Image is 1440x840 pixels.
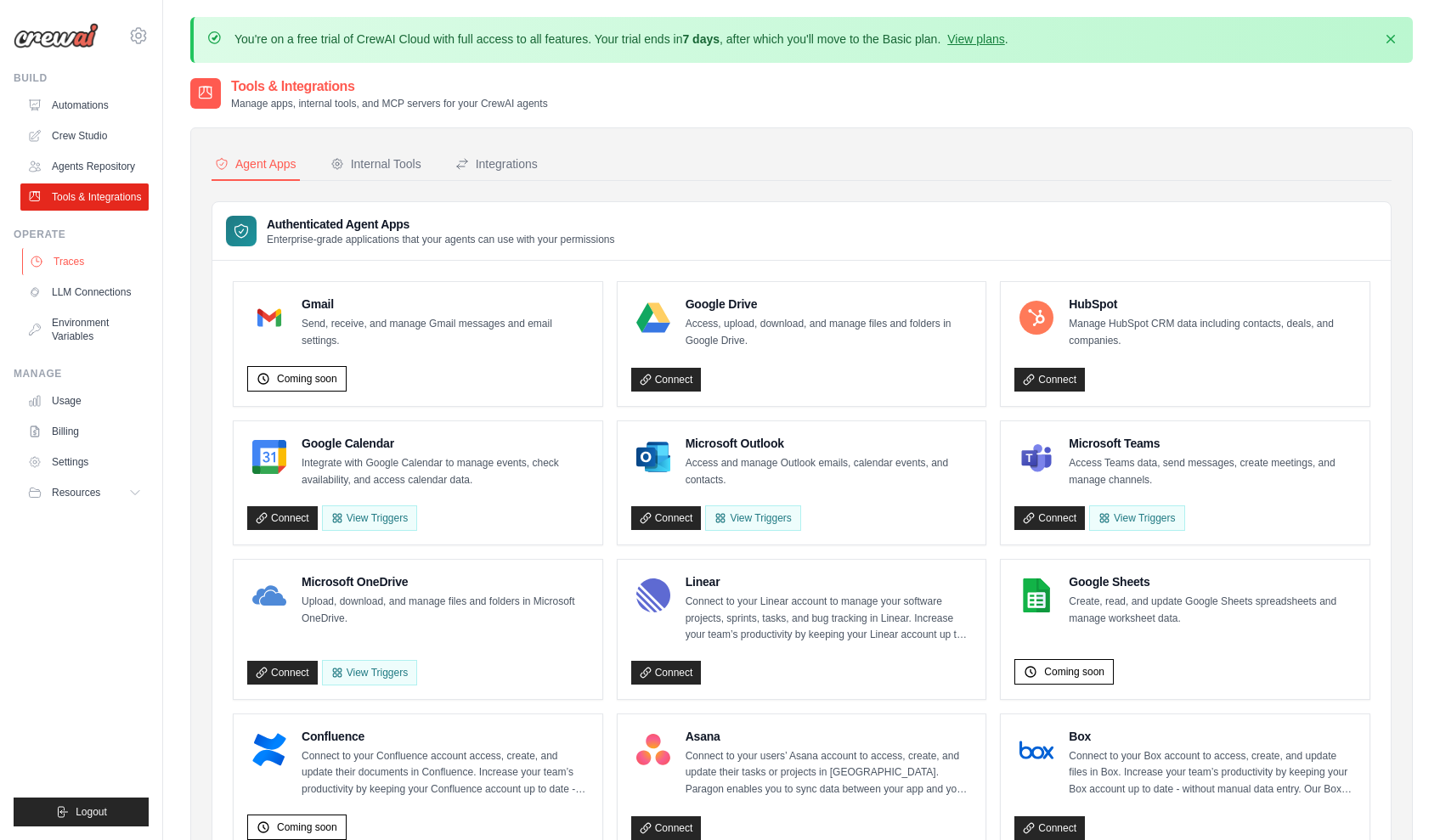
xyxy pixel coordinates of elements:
span: Coming soon [1044,665,1104,679]
p: You're on a free trial of CrewAI Cloud with full access to all features. Your trial ends in , aft... [234,31,1008,48]
h4: Google Sheets [1069,573,1356,590]
div: Build [14,71,149,85]
a: Connect [1014,816,1085,840]
img: Linear Logo [636,578,670,612]
h4: Google Drive [686,296,973,313]
button: Resources [20,479,149,506]
img: Logo [14,23,99,48]
img: Microsoft OneDrive Logo [252,578,286,612]
p: Connect to your Confluence account access, create, and update their documents in Confluence. Incr... [302,748,589,798]
img: Gmail Logo [252,301,286,335]
button: Integrations [452,149,541,181]
p: Connect to your users’ Asana account to access, create, and update their tasks or projects in [GE... [686,748,973,798]
div: Internal Tools [330,155,421,172]
p: Manage HubSpot CRM data including contacts, deals, and companies. [1069,316,1356,349]
p: Send, receive, and manage Gmail messages and email settings. [302,316,589,349]
a: View plans [947,32,1004,46]
p: Create, read, and update Google Sheets spreadsheets and manage worksheet data. [1069,594,1356,627]
h4: Microsoft OneDrive [302,573,589,590]
span: Resources [52,486,100,499]
a: Connect [1014,506,1085,530]
a: Settings [20,448,149,476]
div: Operate [14,228,149,241]
h3: Authenticated Agent Apps [267,216,615,233]
span: Coming soon [277,820,337,834]
button: Agent Apps [212,149,300,181]
h4: Asana [686,728,973,745]
a: Traces [22,248,150,275]
p: Access Teams data, send messages, create meetings, and manage channels. [1069,455,1356,488]
h4: Box [1069,728,1356,745]
a: Connect [631,661,702,685]
a: Connect [247,661,318,685]
: View Triggers [1089,505,1184,531]
a: Connect [1014,368,1085,392]
strong: 7 days [682,32,720,46]
img: Google Drive Logo [636,301,670,335]
button: Logout [14,798,149,826]
div: Integrations [455,155,538,172]
p: Connect to your Box account to access, create, and update files in Box. Increase your team’s prod... [1069,748,1356,798]
a: Connect [631,368,702,392]
p: Access and manage Outlook emails, calendar events, and contacts. [686,455,973,488]
button: View Triggers [322,505,417,531]
img: HubSpot Logo [1019,301,1053,335]
a: Connect [631,816,702,840]
h4: Linear [686,573,973,590]
img: Microsoft Outlook Logo [636,440,670,474]
p: Integrate with Google Calendar to manage events, check availability, and access calendar data. [302,455,589,488]
img: Confluence Logo [252,733,286,767]
p: Upload, download, and manage files and folders in Microsoft OneDrive. [302,594,589,627]
h4: Gmail [302,296,589,313]
img: Box Logo [1019,733,1053,767]
a: Crew Studio [20,122,149,149]
a: Usage [20,387,149,414]
p: Connect to your Linear account to manage your software projects, sprints, tasks, and bug tracking... [686,594,973,644]
a: Billing [20,418,149,445]
img: Microsoft Teams Logo [1019,440,1053,474]
h4: Confluence [302,728,589,745]
a: Tools & Integrations [20,183,149,211]
button: Internal Tools [327,149,425,181]
a: Connect [631,506,702,530]
a: Environment Variables [20,309,149,350]
h4: Microsoft Outlook [686,435,973,452]
div: Agent Apps [215,155,296,172]
span: Coming soon [277,372,337,386]
h4: Google Calendar [302,435,589,452]
a: Connect [247,506,318,530]
span: Logout [76,805,107,819]
p: Manage apps, internal tools, and MCP servers for your CrewAI agents [231,97,548,110]
h4: HubSpot [1069,296,1356,313]
img: Google Calendar Logo [252,440,286,474]
a: Automations [20,92,149,119]
p: Enterprise-grade applications that your agents can use with your permissions [267,233,615,246]
: View Triggers [705,505,800,531]
img: Asana Logo [636,733,670,767]
: View Triggers [322,660,417,685]
img: Google Sheets Logo [1019,578,1053,612]
a: LLM Connections [20,279,149,306]
h4: Microsoft Teams [1069,435,1356,452]
a: Agents Repository [20,153,149,180]
div: Manage [14,367,149,381]
h2: Tools & Integrations [231,76,548,97]
p: Access, upload, download, and manage files and folders in Google Drive. [686,316,973,349]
